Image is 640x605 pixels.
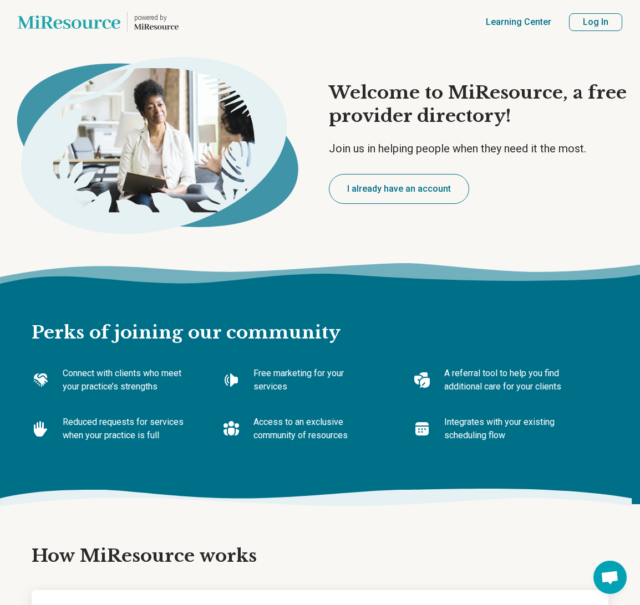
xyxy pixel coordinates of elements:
p: Free marketing for your services [253,367,378,393]
div: Open chat [593,561,627,594]
p: Connect with clients who meet your practice’s strengths [63,367,187,393]
p: Integrates with your existing scheduling flow [444,416,568,442]
button: I already have an account [329,174,469,204]
p: A referral tool to help you find additional care for your clients [444,367,568,393]
p: Join us in helping people when they need it the most. [329,141,640,156]
h2: Perks of joining our community [32,286,608,345]
button: Log In [569,13,622,31]
h1: Welcome to MiResource, a free provider directory! [329,81,640,127]
p: powered by [134,13,179,22]
a: Home page [18,4,179,40]
p: Access to an exclusive community of resources [253,416,378,442]
p: Reduced requests for services when your practice is full [63,416,187,442]
h2: How MiResource works [32,545,608,568]
a: Learning Center [486,16,551,29]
